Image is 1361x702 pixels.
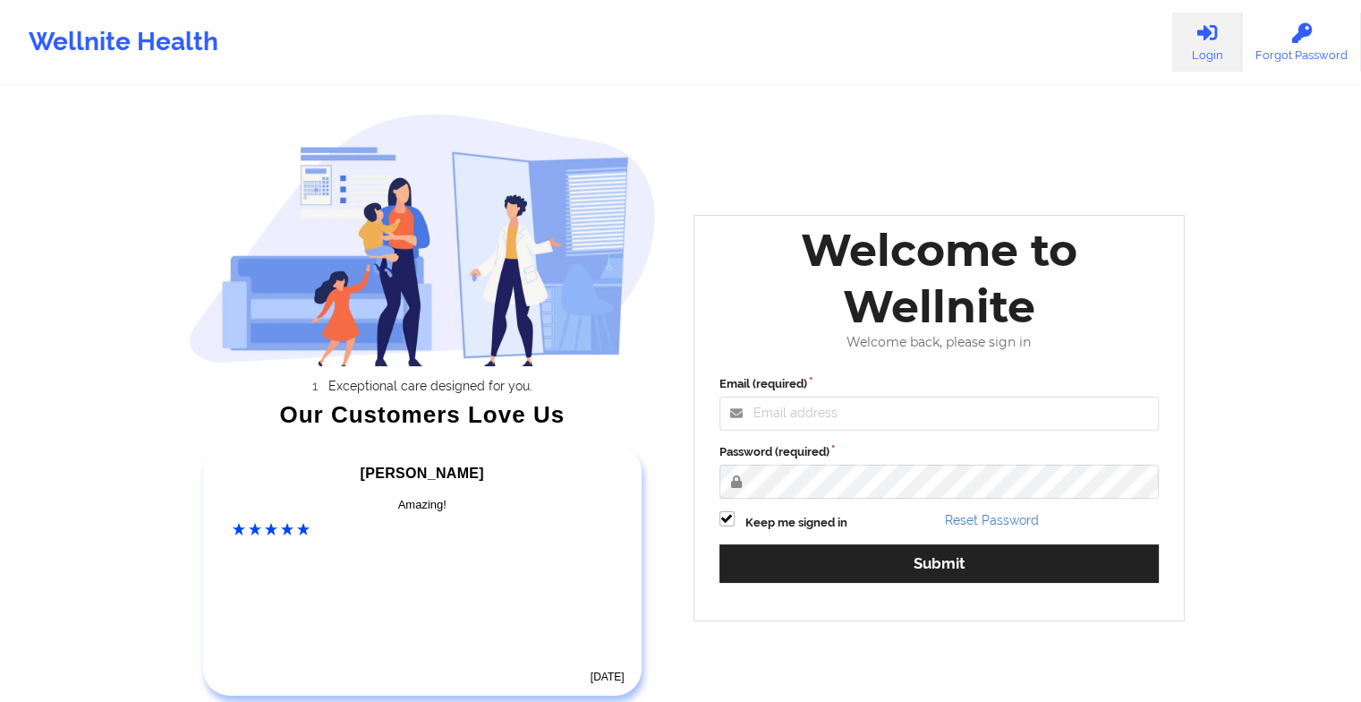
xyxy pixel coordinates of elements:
[1172,13,1242,72] a: Login
[745,514,847,532] label: Keep me signed in
[719,397,1160,431] input: Email address
[361,466,484,481] span: [PERSON_NAME]
[205,379,656,393] li: Exceptional care designed for you.
[1242,13,1361,72] a: Forgot Password
[707,335,1172,350] div: Welcome back, please sign in
[591,671,625,683] time: [DATE]
[189,113,656,366] img: wellnite-auth-hero_200.c722682e.png
[707,222,1172,335] div: Welcome to Wellnite
[189,406,656,424] div: Our Customers Love Us
[719,544,1160,583] button: Submit
[719,375,1160,393] label: Email (required)
[233,496,612,514] div: Amazing!
[945,513,1039,527] a: Reset Password
[719,443,1160,461] label: Password (required)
